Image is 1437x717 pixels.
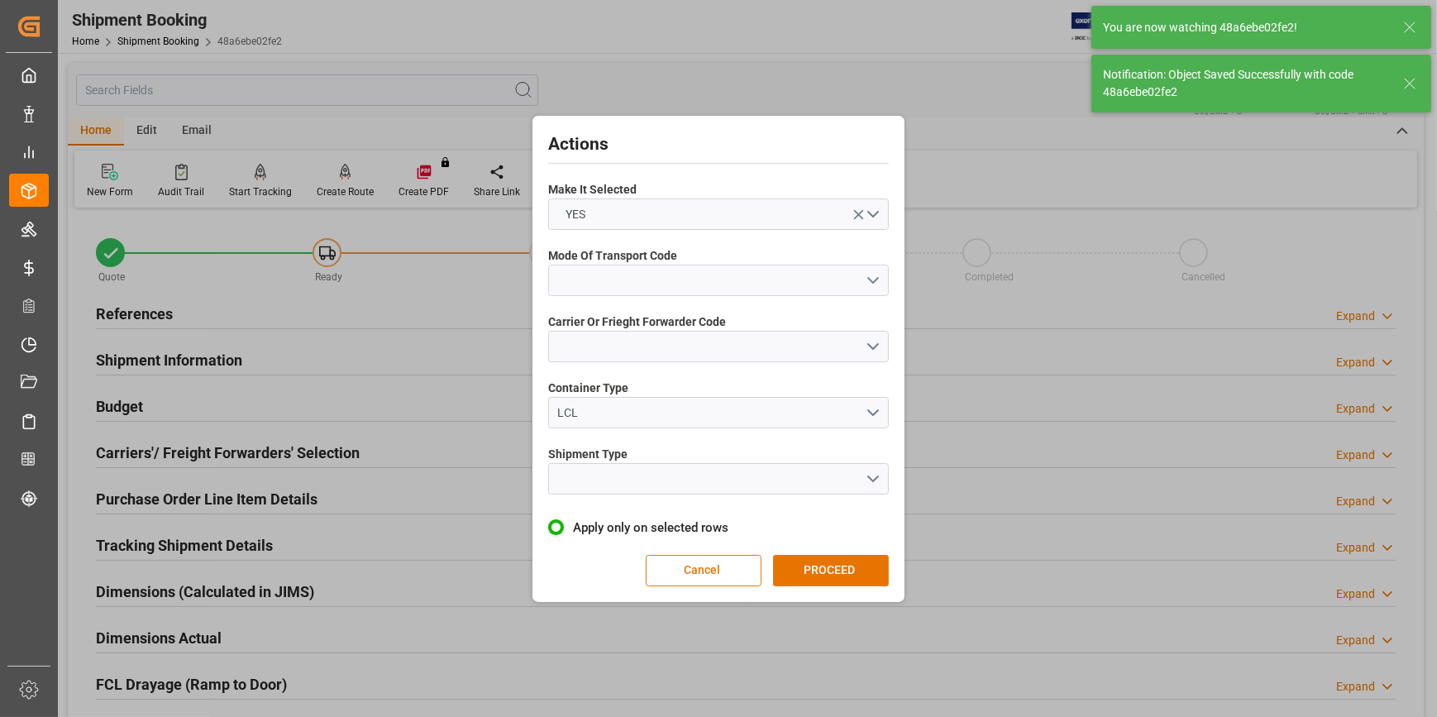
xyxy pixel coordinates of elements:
[1103,66,1387,101] div: Notification: Object Saved Successfully with code 48a6ebe02fe2
[548,331,889,362] button: open menu
[646,555,761,586] button: Cancel
[1103,19,1387,36] div: You are now watching 48a6ebe02fe2!
[558,206,594,223] span: YES
[548,247,677,265] span: Mode Of Transport Code
[548,265,889,296] button: open menu
[548,463,889,495] button: open menu
[548,397,889,428] button: open menu
[558,404,866,422] div: LCL
[548,380,628,397] span: Container Type
[773,555,889,586] button: PROCEED
[548,181,637,198] span: Make It Selected
[548,198,889,230] button: open menu
[548,313,726,331] span: Carrier Or Frieght Forwarder Code
[548,446,628,463] span: Shipment Type
[548,131,889,158] h2: Actions
[548,518,889,538] label: Apply only on selected rows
